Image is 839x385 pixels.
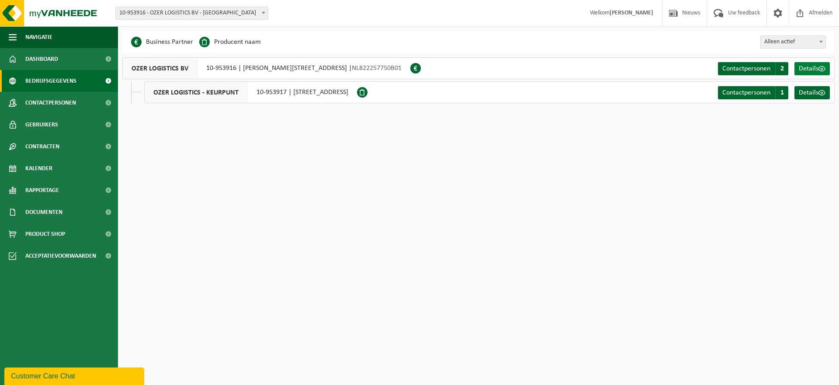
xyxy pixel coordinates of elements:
a: Details [794,62,830,75]
span: Rapportage [25,179,59,201]
span: Contactpersonen [722,65,770,72]
span: Acceptatievoorwaarden [25,245,96,267]
span: Dashboard [25,48,58,70]
span: OZER LOGISTICS BV [123,58,198,79]
span: NL822257750B01 [352,65,402,72]
span: Navigatie [25,26,52,48]
span: Product Shop [25,223,65,245]
span: Contracten [25,136,59,157]
li: Producent naam [199,35,261,49]
span: OZER LOGISTICS - KEURPUNT [145,82,248,103]
span: Gebruikers [25,114,58,136]
div: 10-953917 | [STREET_ADDRESS] [144,81,357,103]
span: 10-953916 - OZER LOGISTICS BV - ROTTERDAM [115,7,268,20]
span: Details [799,89,818,96]
span: Contactpersonen [722,89,770,96]
div: 10-953916 | [PERSON_NAME][STREET_ADDRESS] | [122,57,410,79]
span: Alleen actief [760,35,826,49]
li: Business Partner [131,35,193,49]
strong: [PERSON_NAME] [610,10,653,16]
span: 1 [775,86,788,99]
span: 10-953916 - OZER LOGISTICS BV - ROTTERDAM [116,7,268,19]
span: Contactpersonen [25,92,76,114]
a: Contactpersonen 1 [718,86,788,99]
a: Contactpersonen 2 [718,62,788,75]
span: Alleen actief [761,36,825,48]
a: Details [794,86,830,99]
span: Bedrijfsgegevens [25,70,76,92]
span: Documenten [25,201,62,223]
iframe: chat widget [4,366,146,385]
span: 2 [775,62,788,75]
span: Details [799,65,818,72]
span: Kalender [25,157,52,179]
